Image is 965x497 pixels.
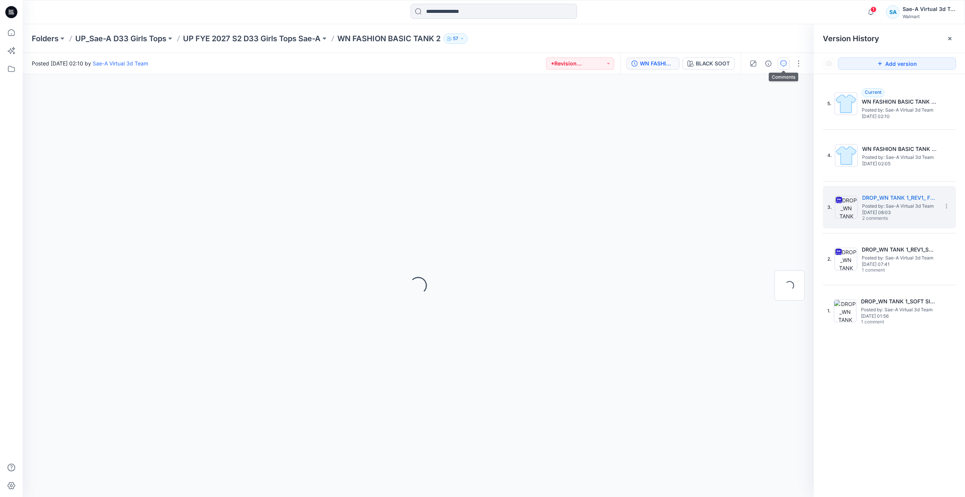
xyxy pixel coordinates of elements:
span: [DATE] 01:56 [861,314,937,319]
span: Version History [823,34,879,43]
span: 5. [827,100,832,107]
div: SA [886,5,900,19]
img: WN FASHION BASIC TANK 2_SOFT SILVER [835,144,858,167]
p: 57 [453,34,458,43]
span: 1 [870,6,877,12]
h5: DROP_WN TANK 1_REV1_SOFT SILVER [862,245,937,254]
span: [DATE] 07:41 [862,262,937,267]
div: Walmart [903,14,956,19]
span: Posted by: Sae-A Virtual 3d Team [862,254,937,262]
a: UP_Sae-A D33 Girls Tops [75,33,166,44]
span: [DATE] 02:05 [862,161,938,166]
span: 3. [827,204,832,211]
span: Posted [DATE] 02:10 by [32,59,148,67]
a: Sae-A Virtual 3d Team [93,60,148,67]
span: Posted by: Sae-A Virtual 3d Team [862,154,938,161]
button: Show Hidden Versions [823,57,835,70]
div: WN FASHION BASIC TANK 2_FULL COLORWAYS [640,59,675,68]
span: Posted by: Sae-A Virtual 3d Team [862,106,937,114]
a: UP FYE 2027 S2 D33 Girls Tops Sae-A [183,33,321,44]
h5: WN FASHION BASIC TANK 2_FULL COLORWAYS [862,97,937,106]
h5: DROP_WN TANK 1_SOFT SILVER [861,297,937,306]
span: Posted by: Sae-A Virtual 3d Team [861,306,937,314]
div: Sae-A Virtual 3d Team [903,5,956,14]
button: BLACK SOOT [683,57,735,70]
button: 57 [444,33,468,44]
img: DROP_WN TANK 1_SOFT SILVER [834,300,856,322]
button: WN FASHION BASIC TANK 2_FULL COLORWAYS [627,57,680,70]
img: WN FASHION BASIC TANK 2_FULL COLORWAYS [835,92,857,115]
span: 2. [827,256,832,262]
img: DROP_WN TANK 1_REV1_ FULL COLORWAYS [835,196,858,219]
span: [DATE] 02:10 [862,114,937,119]
span: Current [865,89,881,95]
button: Close [947,36,953,42]
img: DROP_WN TANK 1_REV1_SOFT SILVER [835,248,857,270]
span: [DATE] 08:03 [862,210,938,215]
button: Add version [838,57,956,70]
span: Posted by: Sae-A Virtual 3d Team [862,202,938,210]
button: Details [762,57,774,70]
p: WN FASHION BASIC TANK 2 [337,33,441,44]
span: 1 comment [862,267,915,273]
h5: DROP_WN TANK 1_REV1_ FULL COLORWAYS [862,193,938,202]
div: BLACK SOOT [696,59,730,68]
span: 1 comment [861,319,914,325]
a: Folders [32,33,59,44]
span: 2 comments [862,216,915,222]
h5: WN FASHION BASIC TANK 2_SOFT SILVER [862,144,938,154]
span: 4. [827,152,832,159]
span: 1. [827,308,831,314]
